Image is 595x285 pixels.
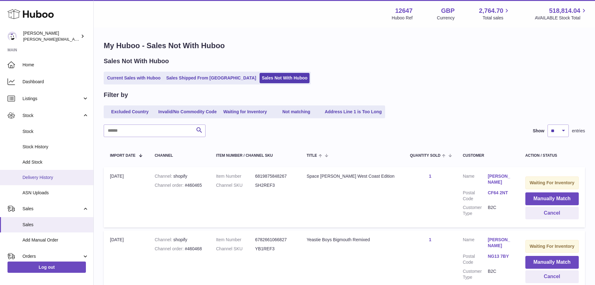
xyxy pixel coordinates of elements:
[23,37,159,42] span: [PERSON_NAME][EMAIL_ADDRESS][PERSON_NAME][DOMAIN_NAME]
[216,154,294,158] div: Item Number / Channel SKU
[260,73,310,83] a: Sales Not With Huboo
[220,107,270,117] a: Waiting for Inventory
[22,129,89,135] span: Stock
[22,222,89,228] span: Sales
[525,270,579,283] button: Cancel
[7,262,86,273] a: Log out
[255,182,294,188] dd: SH2REF3
[22,206,82,212] span: Sales
[105,107,155,117] a: Excluded Country
[488,190,513,196] a: CF64 2NT
[255,237,294,243] dd: 6782661066827
[22,237,89,243] span: Add Manual Order
[216,173,255,179] dt: Item Number
[271,107,321,117] a: Not matching
[463,253,488,265] dt: Postal Code
[104,57,169,65] h2: Sales Not With Huboo
[525,207,579,220] button: Cancel
[463,237,488,250] dt: Name
[22,144,89,150] span: Stock History
[488,237,513,249] a: [PERSON_NAME]
[488,253,513,259] a: NG13 7BY
[307,173,398,179] div: Space [PERSON_NAME] West Coast Edition
[572,128,585,134] span: entries
[155,174,173,179] strong: Channel
[429,174,431,179] a: 1
[216,237,255,243] dt: Item Number
[155,182,204,188] div: #460465
[463,190,488,202] dt: Postal Code
[488,205,513,216] dd: B2C
[216,246,255,252] dt: Channel SKU
[463,268,488,280] dt: Customer Type
[155,173,204,179] div: shopify
[392,15,413,21] div: Huboo Ref
[255,246,294,252] dd: YB1REF3
[22,96,82,102] span: Listings
[530,180,574,185] strong: Waiting For Inventory
[441,7,454,15] strong: GBP
[437,15,455,21] div: Currency
[105,73,163,83] a: Current Sales with Huboo
[483,15,510,21] span: Total sales
[479,7,503,15] span: 2,764.70
[525,192,579,205] button: Manually Match
[104,167,148,227] td: [DATE]
[255,173,294,179] dd: 6819875848267
[155,246,204,252] div: #460468
[533,128,544,134] label: Show
[22,62,89,68] span: Home
[216,182,255,188] dt: Channel SKU
[155,246,185,251] strong: Channel order
[525,256,579,269] button: Manually Match
[22,253,82,259] span: Orders
[155,154,204,158] div: Channel
[535,7,588,21] a: 518,814.04 AVAILABLE Stock Total
[104,91,128,99] h2: Filter by
[530,244,574,249] strong: Waiting For Inventory
[104,41,585,51] h1: My Huboo - Sales Not With Huboo
[488,268,513,280] dd: B2C
[110,154,136,158] span: Import date
[535,15,588,21] span: AVAILABLE Stock Total
[7,32,17,41] img: peter@pinter.co.uk
[525,154,579,158] div: Action / Status
[463,205,488,216] dt: Customer Type
[429,237,431,242] a: 1
[488,173,513,185] a: [PERSON_NAME]
[395,7,413,15] strong: 12647
[307,154,317,158] span: Title
[22,79,89,85] span: Dashboard
[463,173,488,187] dt: Name
[23,30,79,42] div: [PERSON_NAME]
[22,159,89,165] span: Add Stock
[155,237,204,243] div: shopify
[323,107,384,117] a: Address Line 1 is Too Long
[156,107,219,117] a: Invalid/No Commodity Code
[463,154,513,158] div: Customer
[479,7,511,21] a: 2,764.70 Total sales
[22,175,89,181] span: Delivery History
[164,73,258,83] a: Sales Shipped From [GEOGRAPHIC_DATA]
[22,113,82,119] span: Stock
[155,183,185,188] strong: Channel order
[307,237,398,243] div: Yeastie Boys Bigmouth Remixed
[549,7,580,15] span: 518,814.04
[22,190,89,196] span: ASN Uploads
[155,237,173,242] strong: Channel
[410,154,441,158] span: Quantity Sold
